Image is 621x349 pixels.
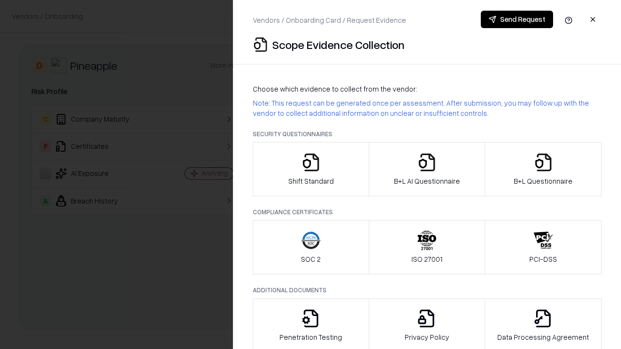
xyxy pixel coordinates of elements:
button: PCI-DSS [485,220,602,274]
p: Compliance Certificates [253,208,602,216]
button: ISO 27001 [369,220,486,274]
button: SOC 2 [253,220,369,274]
p: Data Processing Agreement [497,332,589,342]
button: Shift Standard [253,142,369,196]
p: B+L AI Questionnaire [394,176,460,186]
button: B+L AI Questionnaire [369,142,486,196]
p: Shift Standard [288,176,334,186]
p: Security Questionnaires [253,130,602,138]
p: Choose which evidence to collect from the vendor: [253,84,602,94]
button: B+L Questionnaire [485,142,602,196]
p: B+L Questionnaire [514,176,572,186]
p: ISO 27001 [411,254,442,264]
p: Note: This request can be generated once per assessment. After submission, you may follow up with... [253,98,602,118]
p: PCI-DSS [529,254,557,264]
p: Vendors / Onboarding Card / Request Evidence [253,15,406,25]
button: Send Request [481,11,553,28]
p: Additional Documents [253,286,602,294]
p: SOC 2 [301,254,321,264]
p: Penetration Testing [279,332,342,342]
p: Privacy Policy [405,332,449,342]
p: Scope Evidence Collection [272,37,405,52]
